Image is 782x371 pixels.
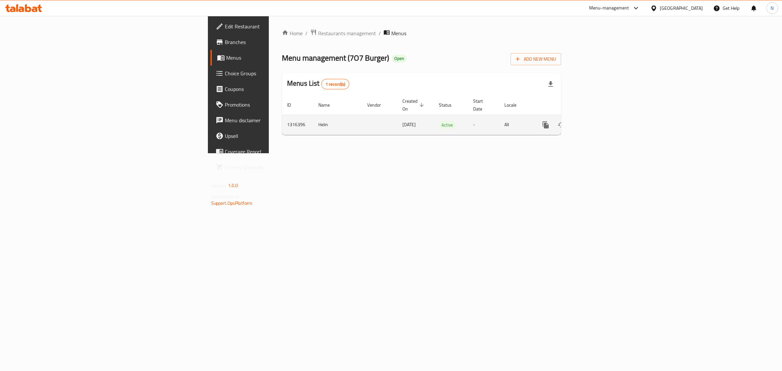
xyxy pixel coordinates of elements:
[511,53,561,65] button: Add New Menu
[660,5,703,12] div: [GEOGRAPHIC_DATA]
[391,29,406,37] span: Menus
[210,19,339,34] a: Edit Restaurant
[379,29,381,37] li: /
[225,22,333,30] span: Edit Restaurant
[210,144,339,159] a: Coverage Report
[504,101,525,109] span: Locale
[473,97,491,113] span: Start Date
[402,120,416,129] span: [DATE]
[225,101,333,109] span: Promotions
[210,112,339,128] a: Menu disclaimer
[210,97,339,112] a: Promotions
[282,95,606,135] table: enhanced table
[402,97,426,113] span: Created On
[211,181,227,190] span: Version:
[210,34,339,50] a: Branches
[225,69,333,77] span: Choice Groups
[225,132,333,140] span: Upsell
[225,148,333,156] span: Coverage Report
[210,159,339,175] a: Grocery Checklist
[554,117,569,133] button: Change Status
[211,192,241,201] span: Get support on:
[287,79,349,89] h2: Menus List
[210,50,339,66] a: Menus
[771,5,774,12] span: N
[321,79,350,89] div: Total records count
[225,38,333,46] span: Branches
[516,55,556,63] span: Add New Menu
[392,56,407,61] span: Open
[392,55,407,63] div: Open
[282,29,561,37] nav: breadcrumb
[225,85,333,93] span: Coupons
[226,54,333,62] span: Menus
[287,101,299,109] span: ID
[318,29,376,37] span: Restaurants management
[310,29,376,37] a: Restaurants management
[543,76,558,92] div: Export file
[533,95,606,115] th: Actions
[439,101,460,109] span: Status
[439,121,456,129] span: Active
[322,81,349,87] span: 1 record(s)
[210,81,339,97] a: Coupons
[318,101,338,109] span: Name
[210,128,339,144] a: Upsell
[225,116,333,124] span: Menu disclaimer
[225,163,333,171] span: Grocery Checklist
[538,117,554,133] button: more
[468,115,499,135] td: -
[228,181,238,190] span: 1.0.0
[367,101,389,109] span: Vendor
[211,199,253,207] a: Support.OpsPlatform
[589,4,629,12] div: Menu-management
[499,115,533,135] td: All
[210,66,339,81] a: Choice Groups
